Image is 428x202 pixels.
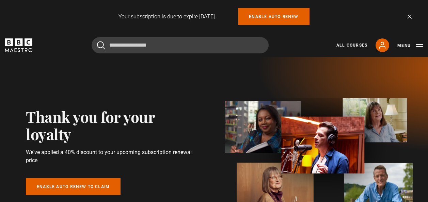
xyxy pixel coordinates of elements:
h2: Thank you for your loyalty [26,108,201,143]
button: Toggle navigation [397,42,423,49]
input: Search [92,37,269,53]
a: Enable auto-renew [238,8,309,25]
button: Submit the search query [97,41,105,50]
svg: BBC Maestro [5,38,32,52]
p: Your subscription is due to expire [DATE]. [118,13,216,21]
a: Enable auto-renew to claim [26,178,121,195]
a: All Courses [336,42,367,48]
p: We've applied a 40% discount to your upcoming subscription renewal price [26,148,201,165]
